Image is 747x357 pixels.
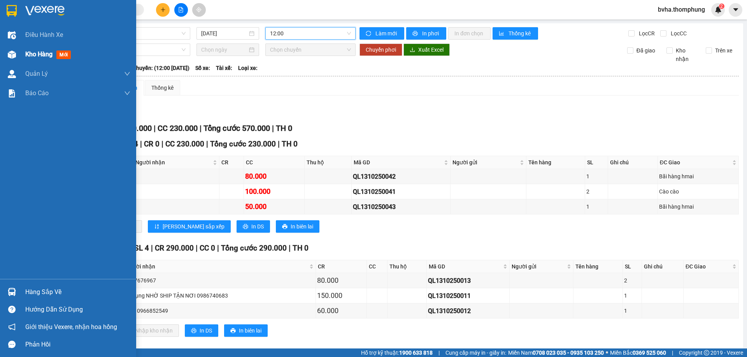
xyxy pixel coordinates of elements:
td: QL1310250011 [427,288,510,303]
th: CC [367,260,388,273]
sup: 2 [719,3,724,9]
span: caret-down [732,6,739,13]
span: [PERSON_NAME] sắp xếp [163,222,224,231]
span: Tổng cước 230.000 [210,139,276,148]
span: Thống kê [509,29,532,38]
span: Loại xe: [238,64,258,72]
div: QL1310250041 [353,187,449,197]
span: Kho nhận [673,46,700,63]
div: 80.000 [317,275,365,286]
span: notification [8,323,16,331]
button: syncLàm mới [359,27,404,40]
span: Giới thiệu Vexere, nhận hoa hồng [25,322,117,332]
div: 1 [624,291,640,300]
span: Chuyến: (12:00 [DATE]) [133,64,189,72]
input: 13/10/2025 [201,29,247,38]
span: | [161,139,163,148]
span: Lọc CC [668,29,688,38]
td: QL1310250013 [427,273,510,288]
span: | [217,244,219,253]
td: QL1310250042 [352,169,451,184]
strong: 1900 633 818 [399,350,433,356]
div: Cào cào [659,187,737,196]
div: 80.000 [245,171,303,182]
div: 2 [624,276,640,285]
span: CR 290.000 [155,244,194,253]
span: down [124,71,130,77]
th: CC [244,156,305,169]
th: Tên hàng [526,156,586,169]
span: Người nhận [126,262,308,271]
input: Chọn ngày [201,45,247,54]
span: | [438,348,440,357]
span: In biên lai [239,326,261,335]
span: In DS [251,222,264,231]
div: Hàng sắp về [25,286,130,298]
span: Xuất Excel [418,45,444,54]
span: Tổng cước 570.000 [203,124,270,133]
span: Quản Lý [25,69,48,78]
span: | [154,124,156,133]
div: 150.000 [317,290,365,301]
span: Số xe: [195,64,210,72]
th: Thu hộ [388,260,427,273]
span: | [140,139,142,148]
button: downloadNhập kho nhận [120,324,179,337]
span: 12:00 [270,28,351,39]
span: Tài xế: [216,64,232,72]
span: CC 230.000 [158,124,198,133]
span: | [200,124,202,133]
th: CR [316,260,367,273]
div: Phản hồi [25,339,130,350]
span: TH 0 [282,139,298,148]
td: QL1310250043 [352,199,451,214]
span: TH 0 [293,244,309,253]
span: | [206,139,208,148]
span: TH 0 [276,124,292,133]
button: sort-ascending[PERSON_NAME] sắp xếp [148,220,231,233]
span: 2 [720,3,723,9]
img: warehouse-icon [8,288,16,296]
span: ⚪️ [606,351,608,354]
div: QL1310250012 [428,306,508,316]
button: bar-chartThống kê [493,27,538,40]
span: Tổng cước 290.000 [221,244,287,253]
img: icon-new-feature [715,6,722,13]
button: In đơn chọn [448,27,491,40]
span: Tổng cước 50.000 [192,348,253,357]
span: plus [160,7,166,12]
div: QL1310250043 [353,202,449,212]
span: In DS [200,326,212,335]
div: 1 [624,306,640,315]
span: | [272,124,274,133]
span: message [8,341,16,348]
div: 2 [586,187,607,196]
th: SL [585,156,608,169]
th: Ghi chú [608,156,658,169]
button: printerIn phơi [406,27,446,40]
span: | [672,348,673,357]
span: Miền Nam [508,348,604,357]
button: file-add [174,3,188,17]
img: warehouse-icon [8,31,16,39]
span: | [188,348,190,357]
span: down [124,90,130,96]
span: file-add [178,7,184,12]
span: Lọc CR [636,29,656,38]
span: TH 0 [259,348,275,357]
button: caret-down [729,3,742,17]
th: Ghi chú [642,260,684,273]
div: 100.000 [245,186,303,197]
span: | [289,244,291,253]
span: Hỗ trợ kỹ thuật: [361,348,433,357]
div: QL1310250011 [428,291,508,301]
img: warehouse-icon [8,70,16,78]
span: aim [196,7,202,12]
div: 50.000 [245,201,303,212]
span: question-circle [8,306,16,313]
th: CR [219,156,244,169]
button: printerIn biên lai [224,324,268,337]
span: ĐC Giao [686,262,731,271]
div: Bãi hàng hmai [659,172,737,181]
span: Người gửi [452,158,518,167]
